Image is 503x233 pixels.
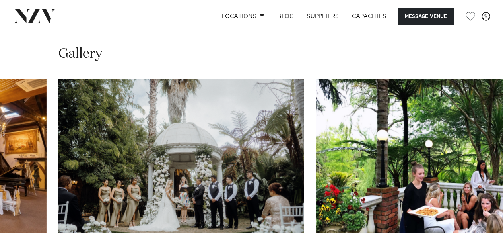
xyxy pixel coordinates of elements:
[58,45,102,63] h2: Gallery
[271,8,300,25] a: BLOG
[215,8,271,25] a: Locations
[398,8,454,25] button: Message Venue
[300,8,345,25] a: SUPPLIERS
[346,8,393,25] a: Capacities
[13,9,56,23] img: nzv-logo.png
